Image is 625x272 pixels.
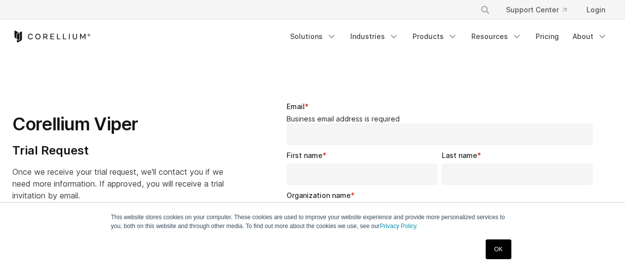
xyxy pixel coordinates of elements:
div: Navigation Menu [284,28,613,45]
span: Last name [442,151,477,159]
a: Pricing [530,28,565,45]
span: Email [287,102,305,111]
span: Organization name [287,191,351,199]
a: About [567,28,613,45]
span: First name [287,151,323,159]
a: Products [407,28,463,45]
a: Privacy Policy. [380,223,418,230]
h1: Corellium Viper [12,113,227,135]
a: Solutions [284,28,342,45]
span: Once we receive your trial request, we'll contact you if we need more information. If approved, y... [12,167,224,200]
legend: Business email address is required [287,115,597,123]
p: This website stores cookies on your computer. These cookies are used to improve your website expe... [111,213,514,231]
a: Login [579,1,613,19]
h4: Trial Request [12,143,227,158]
a: Support Center [498,1,575,19]
div: Navigation Menu [468,1,613,19]
a: Resources [465,28,528,45]
a: OK [486,239,511,259]
button: Search [476,1,494,19]
a: Industries [344,28,405,45]
a: Corellium Home [12,31,91,42]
